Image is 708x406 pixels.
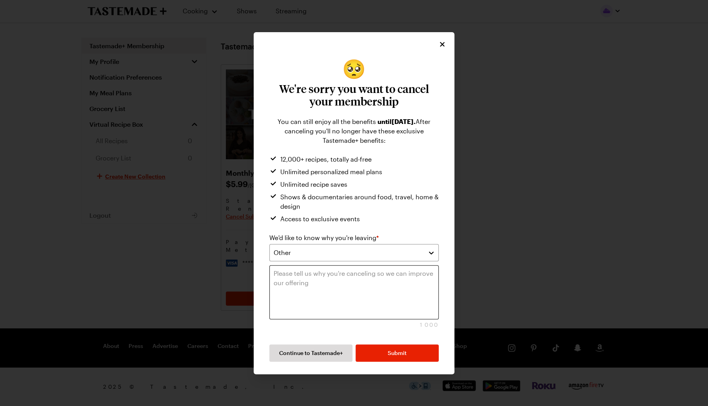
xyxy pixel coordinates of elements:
span: 12,000+ recipes, totally ad-free [280,155,372,164]
div: 1000 [269,321,439,329]
button: Close [438,40,447,49]
span: Unlimited recipe saves [280,180,347,189]
button: Continue to Tastemade+ [269,344,352,362]
span: Access to exclusive events [280,214,360,224]
span: Unlimited personalized meal plans [280,167,382,177]
button: Submit [356,344,439,362]
span: Submit [388,349,407,357]
span: Other [274,248,291,257]
label: We'd like to know why you're leaving [269,233,379,242]
h3: We're sorry you want to cancel your membership [269,82,439,107]
span: Shows & documentaries around food, travel, home & design [280,192,439,211]
span: pleading face emoji [342,59,366,78]
span: until [DATE] . [378,118,416,125]
span: Continue to Tastemade+ [279,349,343,357]
button: Other [269,244,439,261]
div: You can still enjoy all the benefits After canceling you'll no longer have these exclusive Tastem... [269,117,439,145]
